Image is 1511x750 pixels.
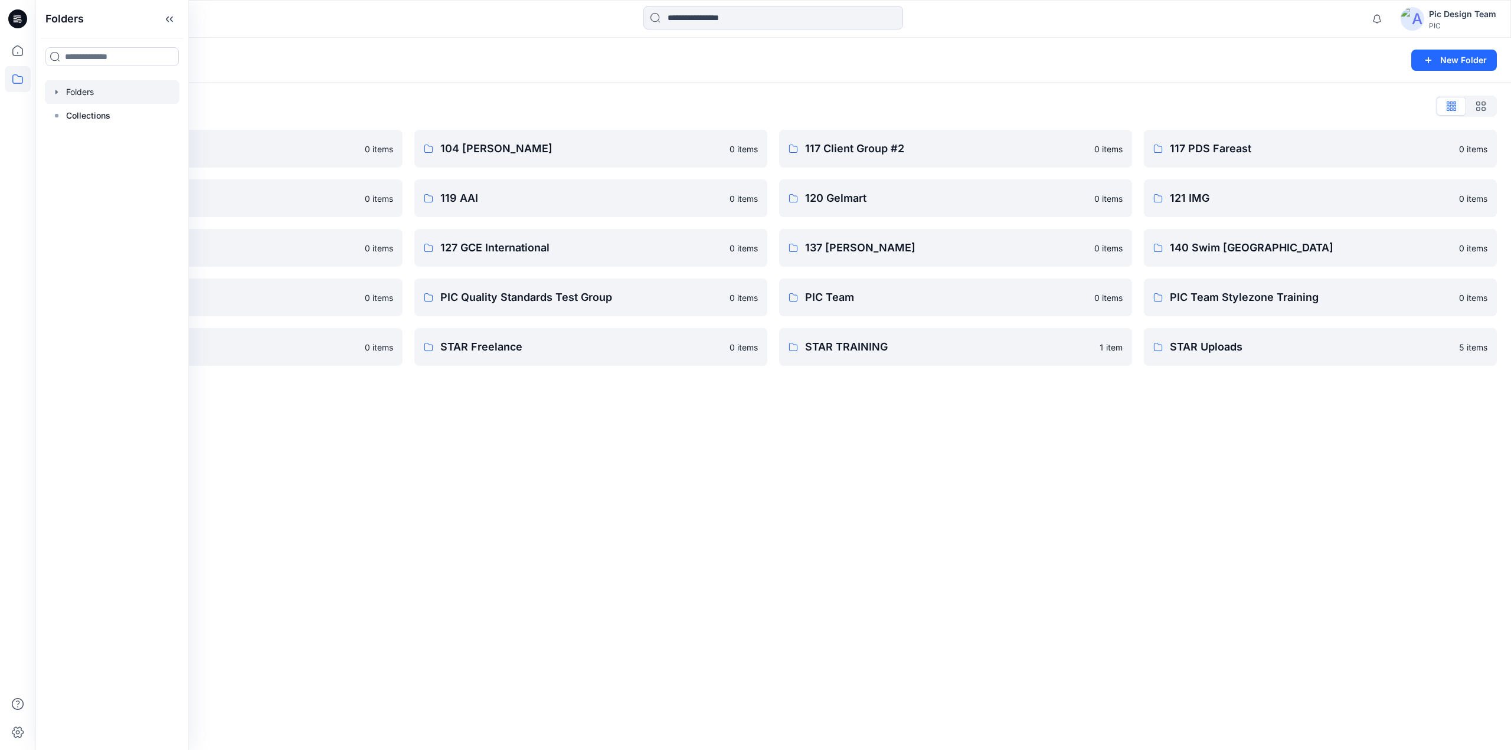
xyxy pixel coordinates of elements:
p: 0 items [365,192,393,205]
a: 117 PDS Fareast0 items [1144,130,1497,168]
p: 137 [PERSON_NAME] [805,240,1087,256]
p: 0 items [730,341,758,353]
a: PIC Team Stylezone Training0 items [1144,279,1497,316]
p: 121 IMG Client Group [76,240,358,256]
p: STAR Client Blocks [76,339,358,355]
p: 104 [PERSON_NAME] [440,140,722,157]
a: 121 IMG Client Group0 items [50,229,403,267]
a: PIC Quality Standards Test Group0 items [414,279,767,316]
a: 104 [PERSON_NAME]0 items [414,130,767,168]
p: 0 items [1459,292,1487,304]
a: 140 Swim [GEOGRAPHIC_DATA]0 items [1144,229,1497,267]
p: 0 items [1094,242,1123,254]
p: Collections [66,109,110,123]
p: 119 AAI [440,190,722,207]
p: 0 items [365,341,393,353]
p: 0 items [1094,143,1123,155]
a: 117 Client Group #20 items [779,130,1132,168]
p: STAR Freelance [440,339,722,355]
a: 120 Gelmart0 items [779,179,1132,217]
p: INTERNAL PIC [76,289,358,306]
a: STAR TRAINING1 item [779,328,1132,366]
p: 121 IMG [1170,190,1452,207]
p: 0 items [1459,242,1487,254]
p: 117 PDS Fareast [1170,140,1452,157]
p: 1 item [1100,341,1123,353]
a: 121 IMG0 items [1144,179,1497,217]
a: STAR Freelance0 items [414,328,767,366]
p: 0 items [1094,292,1123,304]
p: STAR TRAINING [805,339,1093,355]
p: 120 Gelmart [805,190,1087,207]
a: 118 Add Black0 items [50,179,403,217]
p: PIC Quality Standards Test Group [440,289,722,306]
a: 127 GCE International0 items [414,229,767,267]
p: PIC Team Stylezone Training [1170,289,1452,306]
a: 103 HIS International0 items [50,130,403,168]
p: 0 items [730,192,758,205]
p: PIC Team [805,289,1087,306]
img: avatar [1401,7,1424,31]
p: 0 items [1459,143,1487,155]
button: New Folder [1411,50,1497,71]
p: 0 items [1459,192,1487,205]
p: STAR Uploads [1170,339,1452,355]
p: 103 HIS International [76,140,358,157]
p: 5 items [1459,341,1487,353]
p: 0 items [365,143,393,155]
a: INTERNAL PIC0 items [50,279,403,316]
p: 140 Swim [GEOGRAPHIC_DATA] [1170,240,1452,256]
p: 0 items [365,292,393,304]
a: 119 AAI0 items [414,179,767,217]
p: 0 items [365,242,393,254]
a: 137 [PERSON_NAME]0 items [779,229,1132,267]
p: 0 items [730,292,758,304]
div: PIC [1429,21,1496,30]
p: 0 items [1094,192,1123,205]
a: STAR Uploads5 items [1144,328,1497,366]
p: 127 GCE International [440,240,722,256]
p: 0 items [730,143,758,155]
p: 117 Client Group #2 [805,140,1087,157]
a: PIC Team0 items [779,279,1132,316]
p: 0 items [730,242,758,254]
a: STAR Client Blocks0 items [50,328,403,366]
p: 118 Add Black [76,190,358,207]
div: Pic Design Team [1429,7,1496,21]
